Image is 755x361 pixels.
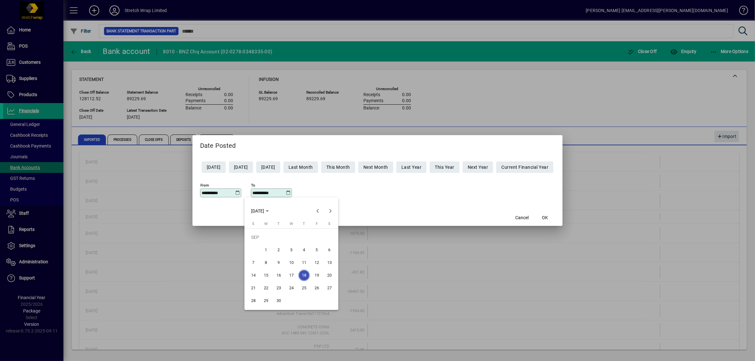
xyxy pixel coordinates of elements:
[316,222,318,226] span: F
[272,269,285,282] button: Tue Sep 16 2025
[286,282,297,294] span: 24
[260,270,272,281] span: 15
[247,294,260,307] button: Sun Sep 28 2025
[273,295,284,306] span: 30
[310,269,323,282] button: Fri Sep 19 2025
[247,231,336,244] td: SEP
[264,222,268,226] span: M
[323,256,336,269] button: Sat Sep 13 2025
[248,282,259,294] span: 21
[273,270,284,281] span: 16
[298,282,310,294] button: Thu Sep 25 2025
[323,282,336,294] button: Sat Sep 27 2025
[285,269,298,282] button: Wed Sep 17 2025
[272,256,285,269] button: Tue Sep 09 2025
[260,256,272,269] button: Mon Sep 08 2025
[260,257,272,268] span: 8
[273,257,284,268] span: 9
[272,282,285,294] button: Tue Sep 23 2025
[260,244,272,256] span: 1
[273,282,284,294] span: 23
[323,269,336,282] button: Sat Sep 20 2025
[272,294,285,307] button: Tue Sep 30 2025
[311,257,322,268] span: 12
[298,244,310,256] button: Thu Sep 04 2025
[298,270,310,281] span: 18
[247,269,260,282] button: Sun Sep 14 2025
[285,256,298,269] button: Wed Sep 10 2025
[286,270,297,281] span: 17
[323,244,336,256] button: Sat Sep 06 2025
[286,257,297,268] span: 10
[285,244,298,256] button: Wed Sep 03 2025
[324,270,335,281] span: 20
[311,205,324,217] button: Previous month
[247,282,260,294] button: Sun Sep 21 2025
[290,222,293,226] span: W
[285,282,298,294] button: Wed Sep 24 2025
[248,270,259,281] span: 14
[260,269,272,282] button: Mon Sep 15 2025
[298,269,310,282] button: Thu Sep 18 2025
[273,244,284,256] span: 2
[310,282,323,294] button: Fri Sep 26 2025
[311,270,322,281] span: 19
[324,282,335,294] span: 27
[324,257,335,268] span: 13
[248,295,259,306] span: 28
[260,282,272,294] button: Mon Sep 22 2025
[247,256,260,269] button: Sun Sep 07 2025
[324,244,335,256] span: 6
[249,205,271,217] button: Choose month and year
[324,205,337,217] button: Next month
[252,222,254,226] span: S
[260,244,272,256] button: Mon Sep 01 2025
[298,257,310,268] span: 11
[298,282,310,294] span: 25
[310,256,323,269] button: Fri Sep 12 2025
[260,282,272,294] span: 22
[298,244,310,256] span: 4
[248,257,259,268] span: 7
[277,222,280,226] span: T
[251,208,264,213] span: [DATE]
[260,295,272,306] span: 29
[286,244,297,256] span: 3
[298,256,310,269] button: Thu Sep 11 2025
[272,244,285,256] button: Tue Sep 02 2025
[303,222,305,226] span: T
[328,222,330,226] span: S
[311,244,322,256] span: 5
[311,282,322,294] span: 26
[310,244,323,256] button: Fri Sep 05 2025
[260,294,272,307] button: Mon Sep 29 2025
